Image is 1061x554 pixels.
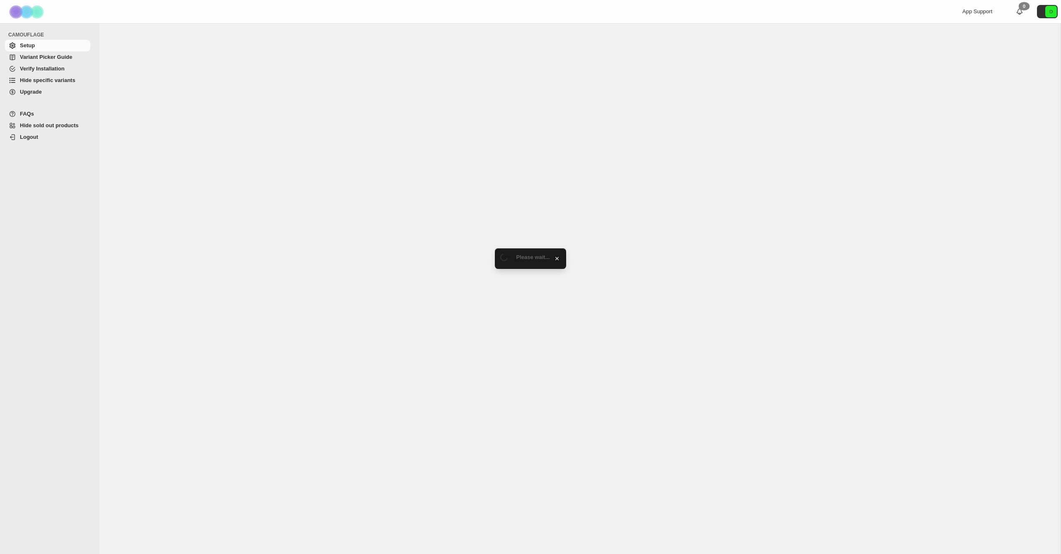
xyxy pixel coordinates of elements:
a: FAQs [5,108,90,120]
span: Upgrade [20,89,42,95]
a: 0 [1015,7,1024,16]
span: Setup [20,42,35,48]
a: Variant Picker Guide [5,51,90,63]
span: Logout [20,134,38,140]
div: 0 [1019,2,1030,10]
a: Setup [5,40,90,51]
span: Variant Picker Guide [20,54,72,60]
img: Camouflage [7,0,48,23]
span: Avatar with initials D [1045,6,1057,17]
span: App Support [962,8,992,15]
a: Logout [5,131,90,143]
span: Hide specific variants [20,77,75,83]
span: CAMOUFLAGE [8,31,94,38]
a: Upgrade [5,86,90,98]
span: Verify Installation [20,65,65,72]
span: Hide sold out products [20,122,79,128]
text: D [1049,9,1053,14]
a: Verify Installation [5,63,90,75]
button: Avatar with initials D [1037,5,1058,18]
a: Hide specific variants [5,75,90,86]
a: Hide sold out products [5,120,90,131]
span: Please wait... [516,254,550,260]
span: FAQs [20,111,34,117]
